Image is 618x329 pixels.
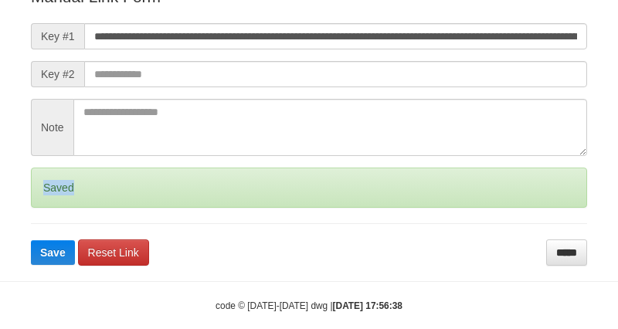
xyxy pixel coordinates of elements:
span: Key #1 [31,23,84,49]
small: code © [DATE]-[DATE] dwg | [216,300,402,311]
span: Key #2 [31,61,84,87]
a: Reset Link [78,239,149,266]
div: Saved [31,168,587,208]
strong: [DATE] 17:56:38 [333,300,402,311]
span: Reset Link [88,246,139,259]
button: Save [31,240,75,265]
span: Save [40,246,66,259]
span: Note [31,99,73,156]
